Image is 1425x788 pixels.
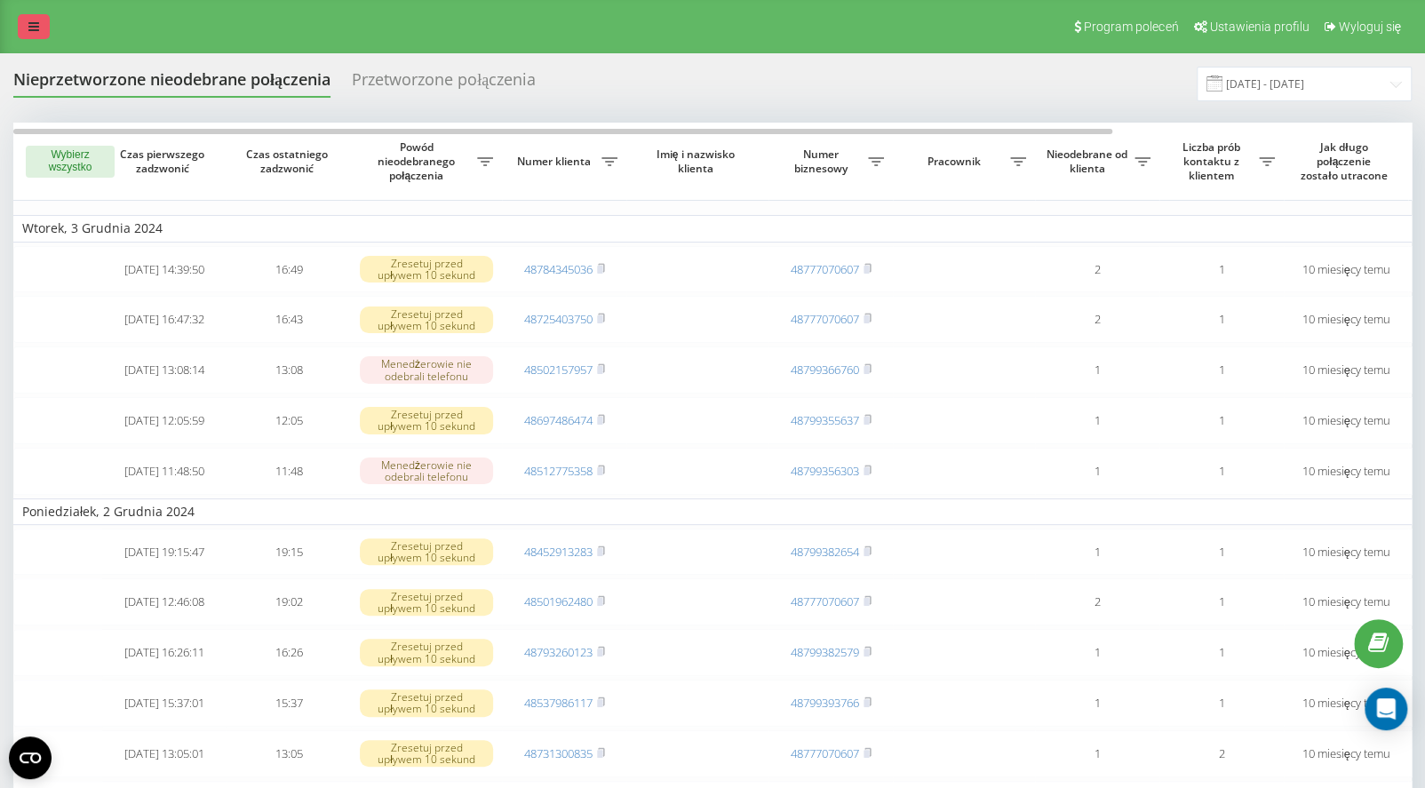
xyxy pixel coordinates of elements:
[1284,346,1408,394] td: 10 miesięcy temu
[102,296,227,343] td: [DATE] 16:47:32
[1284,730,1408,777] td: 10 miesięcy temu
[1035,397,1159,444] td: 1
[102,629,227,676] td: [DATE] 16:26:11
[1084,20,1178,34] span: Program poleceń
[227,629,351,676] td: 16:26
[360,458,493,484] div: Menedżerowie nie odebrali telefonu
[1035,629,1159,676] td: 1
[1284,578,1408,625] td: 10 miesięcy temu
[227,529,351,576] td: 19:15
[360,689,493,716] div: Zresetuj przed upływem 10 sekund
[524,644,593,660] a: 48793260123
[1035,448,1159,495] td: 1
[360,140,477,182] span: Powód nieodebranego połączenia
[1284,680,1408,727] td: 10 miesięcy temu
[641,147,753,175] span: Imię i nazwisko klienta
[102,730,227,777] td: [DATE] 13:05:01
[1159,346,1284,394] td: 1
[791,463,859,479] a: 48799356303
[791,412,859,428] a: 48799355637
[1035,578,1159,625] td: 2
[524,261,593,277] a: 48784345036
[777,147,868,175] span: Numer biznesowy
[524,745,593,761] a: 48731300835
[360,740,493,767] div: Zresetuj przed upływem 10 sekund
[360,589,493,616] div: Zresetuj przed upływem 10 sekund
[227,730,351,777] td: 13:05
[102,680,227,727] td: [DATE] 15:37:01
[227,346,351,394] td: 13:08
[524,544,593,560] a: 48452913283
[227,448,351,495] td: 11:48
[26,146,115,178] button: Wybierz wszystko
[791,593,859,609] a: 48777070607
[1168,140,1259,182] span: Liczba prób kontaktu z klientem
[102,346,227,394] td: [DATE] 13:08:14
[241,147,337,175] span: Czas ostatniego zadzwonić
[360,639,493,665] div: Zresetuj przed upływem 10 sekund
[1338,20,1401,34] span: Wyloguj się
[227,397,351,444] td: 12:05
[1159,448,1284,495] td: 1
[524,463,593,479] a: 48512775358
[791,644,859,660] a: 48799382579
[1159,730,1284,777] td: 2
[1284,529,1408,576] td: 10 miesięcy temu
[102,448,227,495] td: [DATE] 11:48:50
[13,70,330,98] div: Nieprzetworzone nieodebrane połączenia
[102,246,227,293] td: [DATE] 14:39:50
[227,296,351,343] td: 16:43
[1284,246,1408,293] td: 10 miesięcy temu
[524,695,593,711] a: 48537986117
[1035,296,1159,343] td: 2
[1284,397,1408,444] td: 10 miesięcy temu
[1159,529,1284,576] td: 1
[791,745,859,761] a: 48777070607
[352,70,536,98] div: Przetworzone połączenia
[1159,397,1284,444] td: 1
[102,397,227,444] td: [DATE] 12:05:59
[1159,296,1284,343] td: 1
[791,362,859,378] a: 48799366760
[524,593,593,609] a: 48501962480
[227,578,351,625] td: 19:02
[1365,688,1407,730] div: Open Intercom Messenger
[360,538,493,565] div: Zresetuj przed upływem 10 sekund
[360,306,493,333] div: Zresetuj przed upływem 10 sekund
[524,311,593,327] a: 48725403750
[227,680,351,727] td: 15:37
[9,736,52,779] button: Open CMP widget
[102,529,227,576] td: [DATE] 19:15:47
[360,407,493,434] div: Zresetuj przed upływem 10 sekund
[1035,246,1159,293] td: 2
[1284,448,1408,495] td: 10 miesięcy temu
[1298,140,1394,182] span: Jak długo połączenie zostało utracone
[1035,680,1159,727] td: 1
[791,695,859,711] a: 48799393766
[791,261,859,277] a: 48777070607
[791,311,859,327] a: 48777070607
[524,412,593,428] a: 48697486474
[791,544,859,560] a: 48799382654
[360,256,493,283] div: Zresetuj przed upływem 10 sekund
[1159,629,1284,676] td: 1
[902,155,1010,169] span: Pracownik
[1159,578,1284,625] td: 1
[1159,246,1284,293] td: 1
[116,147,212,175] span: Czas pierwszego zadzwonić
[360,356,493,383] div: Menedżerowie nie odebrali telefonu
[511,155,601,169] span: Numer klienta
[102,578,227,625] td: [DATE] 12:46:08
[1035,346,1159,394] td: 1
[1284,629,1408,676] td: 10 miesięcy temu
[1284,296,1408,343] td: 10 miesięcy temu
[524,362,593,378] a: 48502157957
[227,246,351,293] td: 16:49
[1044,147,1134,175] span: Nieodebrane od klienta
[1159,680,1284,727] td: 1
[1035,730,1159,777] td: 1
[1035,529,1159,576] td: 1
[1209,20,1309,34] span: Ustawienia profilu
